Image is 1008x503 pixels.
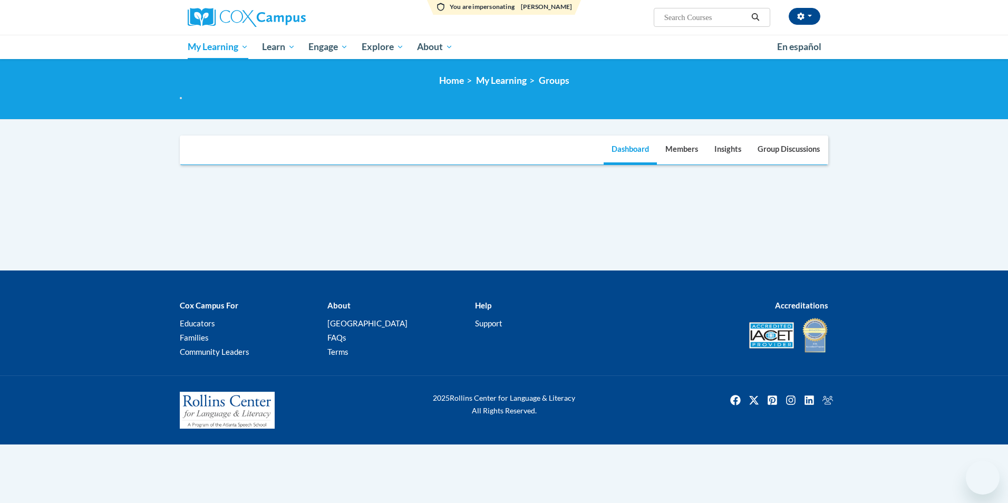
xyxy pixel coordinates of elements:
[327,318,408,328] a: [GEOGRAPHIC_DATA]
[262,41,295,53] span: Learn
[727,392,744,409] img: Facebook icon
[188,41,248,53] span: My Learning
[327,347,348,356] a: Terms
[475,318,502,328] a: Support
[180,318,215,328] a: Educators
[302,35,355,59] a: Engage
[770,36,828,58] a: En español
[393,392,615,417] div: Rollins Center for Language & Literacy All Rights Reserved.
[417,41,453,53] span: About
[775,301,828,310] b: Accreditations
[819,392,836,409] a: Facebook Group
[180,347,249,356] a: Community Leaders
[745,392,762,409] img: Twitter icon
[801,392,818,409] a: Linkedin
[819,392,836,409] img: Facebook group icon
[966,461,1000,495] iframe: Button to launch messaging window
[748,11,763,24] button: Search
[439,75,464,86] a: Home
[411,35,460,59] a: About
[764,392,781,409] img: Pinterest icon
[327,333,346,342] a: FAQs
[745,392,762,409] a: Twitter
[749,322,794,349] img: Accredited IACET® Provider
[308,41,348,53] span: Engage
[782,392,799,409] a: Instagram
[180,392,275,429] img: Rollins Center for Language & Literacy - A Program of the Atlanta Speech School
[475,301,491,310] b: Help
[180,301,238,310] b: Cox Campus For
[782,392,799,409] img: Instagram icon
[750,136,828,165] a: Group Discussions
[433,393,450,402] span: 2025
[663,11,748,24] input: Search Courses
[764,392,781,409] a: Pinterest
[362,41,404,53] span: Explore
[255,35,302,59] a: Learn
[801,392,818,409] img: LinkedIn icon
[657,136,706,165] a: Members
[706,136,749,165] a: Insights
[188,8,306,27] img: Cox Campus
[777,41,821,52] span: En español
[327,301,351,310] b: About
[539,75,569,86] a: Groups
[604,136,657,165] a: Dashboard
[727,392,744,409] a: Facebook
[802,317,828,354] img: IDA® Accredited
[181,35,255,59] a: My Learning
[476,75,527,86] a: My Learning
[180,333,209,342] a: Families
[355,35,411,59] a: Explore
[172,35,836,59] div: Main menu
[789,8,820,25] button: Account Settings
